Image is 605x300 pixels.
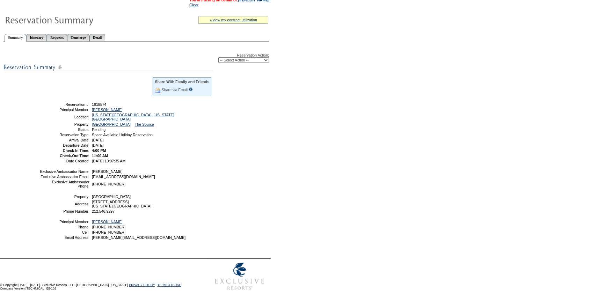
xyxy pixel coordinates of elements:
img: Exclusive Resorts [208,259,271,294]
a: PRIVACY POLICY [129,283,155,287]
span: 4:00 PM [92,148,106,153]
a: » view my contract utilization [210,18,257,22]
a: Share via Email [161,88,188,92]
td: Departure Date: [39,143,89,147]
span: [PHONE_NUMBER] [92,182,125,186]
a: Concierge [67,34,89,41]
span: Space Available Holiday Reservation [92,133,153,137]
td: Exclusive Ambassador Email: [39,175,89,179]
td: Reservation #: [39,102,89,107]
span: Pending [92,127,105,132]
span: 212.546.9297 [92,209,115,213]
a: [PERSON_NAME] [92,220,123,224]
span: [EMAIL_ADDRESS][DOMAIN_NAME] [92,175,155,179]
a: Requests [47,34,67,41]
td: Email Address: [39,235,89,240]
a: Clear [189,3,198,7]
td: Principal Member: [39,220,89,224]
span: [GEOGRAPHIC_DATA] [92,195,131,199]
td: Principal Member: [39,108,89,112]
td: Location: [39,113,89,121]
a: Summary [5,34,26,42]
a: The Source [135,122,154,126]
td: Exclusive Ambassador Name: [39,169,89,174]
span: [PHONE_NUMBER] [92,225,125,229]
span: 1818574 [92,102,107,107]
td: Arrival Date: [39,138,89,142]
td: Reservation Type: [39,133,89,137]
a: [PERSON_NAME] [92,108,123,112]
a: Itinerary [26,34,47,41]
input: What is this? [189,87,193,91]
a: [GEOGRAPHIC_DATA] [92,122,131,126]
td: Status: [39,127,89,132]
a: Detail [89,34,105,41]
td: Phone: [39,225,89,229]
span: [DATE] [92,138,104,142]
td: Property: [39,122,89,126]
span: [DATE] [92,143,104,147]
span: 11:00 AM [92,154,108,158]
strong: Check-Out Time: [60,154,89,158]
td: Date Created: [39,159,89,163]
span: [DATE] 10:07:35 AM [92,159,125,163]
a: TERMS OF USE [158,283,181,287]
span: [STREET_ADDRESS] [US_STATE][GEOGRAPHIC_DATA] [92,200,151,208]
div: Share With Family and Friends [155,80,209,84]
td: Property: [39,195,89,199]
img: Reservaton Summary [5,13,144,27]
strong: Check-In Time: [63,148,89,153]
span: [PHONE_NUMBER] [92,230,125,234]
img: subTtlResSummary.gif [3,63,213,72]
span: [PERSON_NAME] [92,169,123,174]
span: [PERSON_NAME][EMAIL_ADDRESS][DOMAIN_NAME] [92,235,185,240]
td: Phone Number: [39,209,89,213]
td: Exclusive Ambassador Phone: [39,180,89,188]
a: [US_STATE][GEOGRAPHIC_DATA], [US_STATE][GEOGRAPHIC_DATA] [92,113,174,121]
td: Cell: [39,230,89,234]
div: Reservation Action: [3,53,269,63]
td: Address: [39,200,89,208]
